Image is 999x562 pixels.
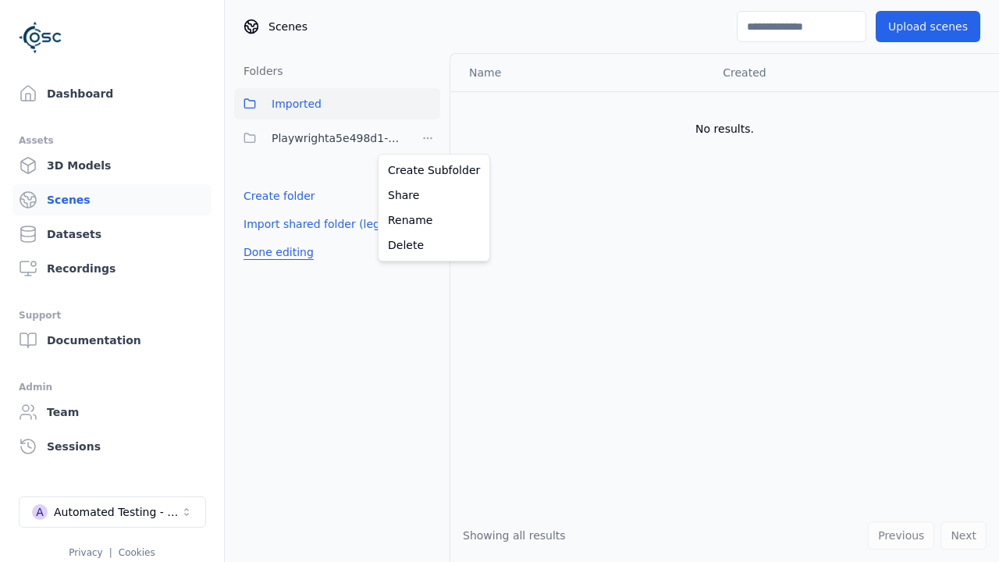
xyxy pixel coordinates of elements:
[382,183,486,208] a: Share
[382,233,486,258] a: Delete
[382,158,486,183] a: Create Subfolder
[382,208,486,233] a: Rename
